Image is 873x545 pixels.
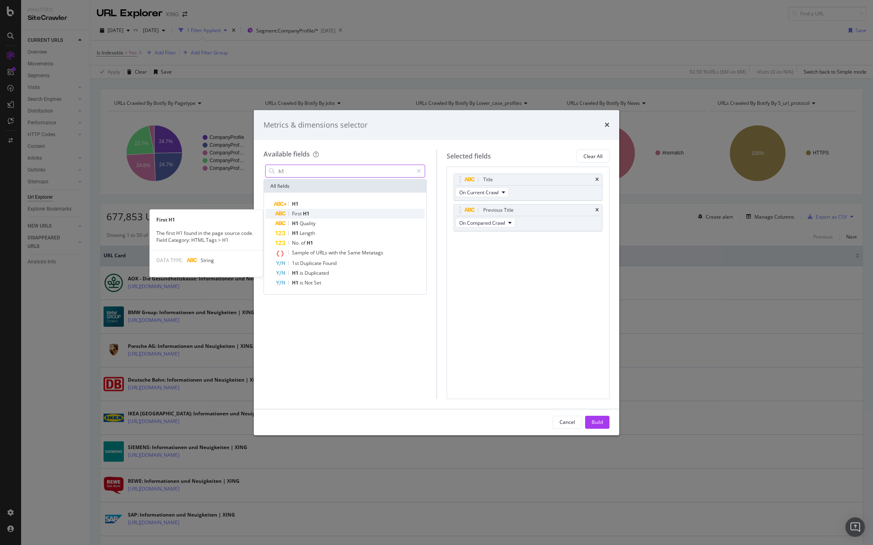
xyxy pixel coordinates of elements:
span: H1 [303,210,309,217]
span: Metatags [362,249,383,256]
div: First H1 [150,216,263,223]
span: Same [348,249,362,256]
span: Not [305,279,314,286]
span: with [328,249,339,256]
button: Cancel [553,416,582,429]
span: Duplicate [300,260,323,267]
span: Length [300,230,315,237]
span: H1 [307,239,313,246]
span: H1 [292,200,298,207]
span: On Compared Crawl [459,219,505,226]
span: First [292,210,303,217]
span: is [300,279,305,286]
div: Previous Title [483,206,514,214]
button: On Compared Crawl [456,218,515,228]
div: Available fields [264,150,310,159]
button: On Current Crawl [456,187,509,197]
div: times [605,120,609,130]
div: TitletimesOn Current Crawl [454,174,603,201]
div: Build [592,419,603,426]
div: Metrics & dimensions selector [264,120,367,130]
span: On Current Crawl [459,189,499,196]
div: Previous TitletimesOn Compared Crawl [454,204,603,231]
div: The first H1 found in the page source code. Field Category: HTML Tags > H1 [150,230,263,243]
div: All fields [264,180,426,193]
span: the [339,249,348,256]
span: No. [292,239,301,246]
span: Set [314,279,321,286]
div: times [595,208,599,213]
span: 1st [292,260,300,267]
div: Clear All [583,153,603,160]
span: Sample [292,249,310,256]
span: Duplicated [305,269,329,276]
span: H1 [292,220,300,227]
span: of [301,239,307,246]
span: H1 [292,269,300,276]
button: Clear All [577,150,609,163]
div: times [595,177,599,182]
div: Selected fields [447,152,491,161]
div: modal [254,110,619,435]
span: Quality [300,220,315,227]
div: Title [483,176,493,184]
input: Search by field name [278,165,413,177]
button: Build [585,416,609,429]
div: Cancel [560,419,575,426]
span: H1 [292,279,300,286]
span: H1 [292,230,300,237]
span: is [300,269,305,276]
span: URLs [316,249,328,256]
span: Found [323,260,337,267]
div: Open Intercom Messenger [845,517,865,537]
span: of [310,249,316,256]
